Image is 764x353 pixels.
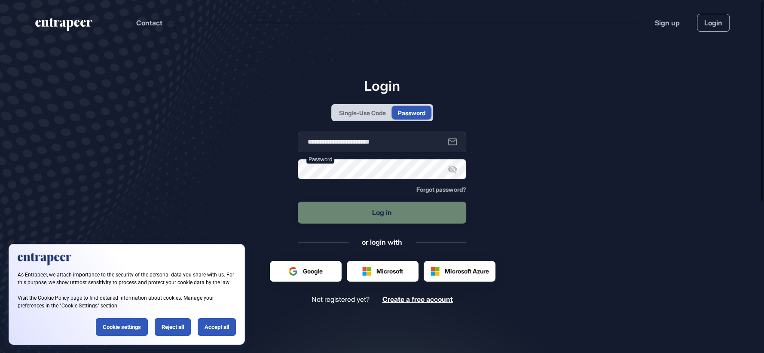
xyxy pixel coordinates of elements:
a: Sign up [655,18,680,28]
button: Contact [136,17,162,28]
div: or login with [362,237,402,247]
span: Not registered yet? [312,295,370,304]
a: entrapeer-logo [34,18,93,34]
a: Create a free account [382,295,453,304]
h1: Login [298,77,466,94]
a: Login [697,14,730,32]
label: Password [306,155,334,164]
button: Log in [298,202,466,224]
a: Forgot password? [416,186,466,193]
div: Single-Use Code [339,108,386,117]
div: Password [398,108,425,117]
